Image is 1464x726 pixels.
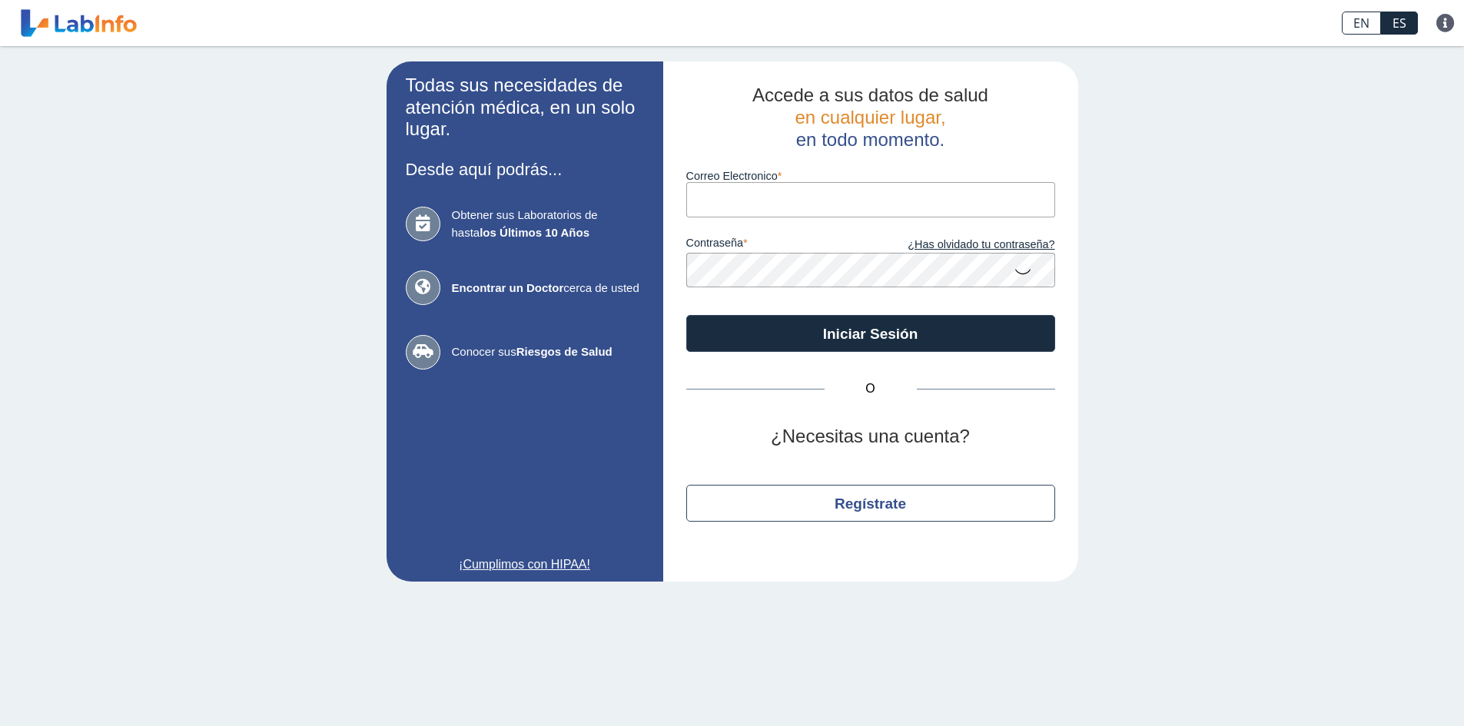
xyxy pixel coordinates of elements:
[480,226,589,239] b: los Últimos 10 Años
[452,343,644,361] span: Conocer sus
[452,281,564,294] b: Encontrar un Doctor
[795,107,945,128] span: en cualquier lugar,
[452,280,644,297] span: cerca de usted
[686,426,1055,448] h2: ¿Necesitas una cuenta?
[406,160,644,179] h3: Desde aquí podrás...
[686,485,1055,522] button: Regístrate
[686,237,871,254] label: contraseña
[752,85,988,105] span: Accede a sus datos de salud
[406,75,644,141] h2: Todas sus necesidades de atención médica, en un solo lugar.
[686,315,1055,352] button: Iniciar Sesión
[1342,12,1381,35] a: EN
[406,555,644,574] a: ¡Cumplimos con HIPAA!
[452,207,644,241] span: Obtener sus Laboratorios de hasta
[796,129,944,150] span: en todo momento.
[825,380,917,398] span: O
[516,345,612,358] b: Riesgos de Salud
[1327,666,1447,709] iframe: Help widget launcher
[686,170,1055,182] label: Correo Electronico
[1381,12,1418,35] a: ES
[871,237,1055,254] a: ¿Has olvidado tu contraseña?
